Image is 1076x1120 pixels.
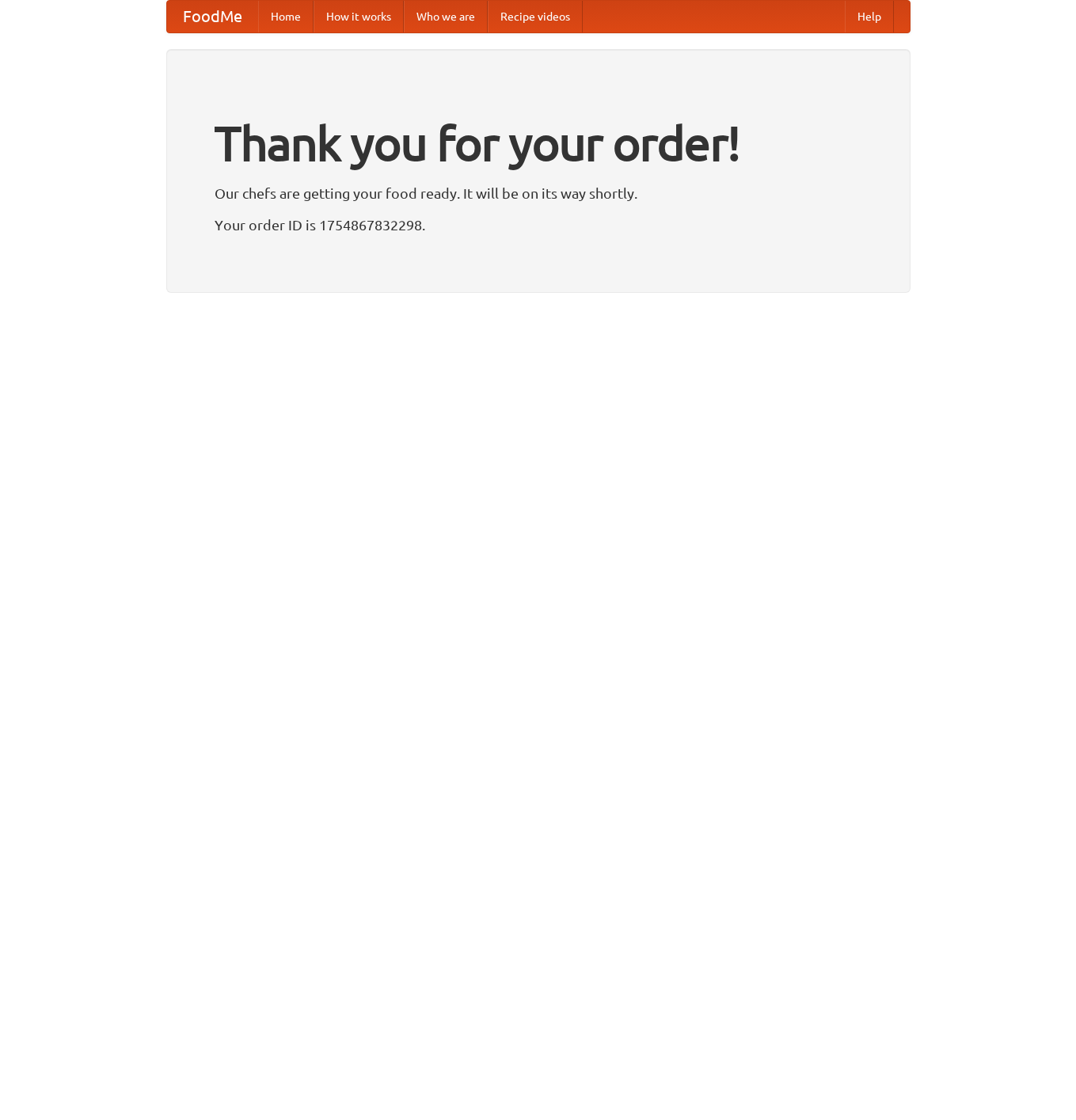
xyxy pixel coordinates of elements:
a: Recipe videos [488,1,583,32]
p: Our chefs are getting your food ready. It will be on its way shortly. [215,181,862,205]
a: Home [258,1,314,32]
p: Your order ID is 1754867832298. [215,213,862,237]
h1: Thank you for your order! [215,105,862,181]
a: Help [845,1,894,32]
a: FoodMe [167,1,258,32]
a: How it works [314,1,404,32]
a: Who we are [404,1,488,32]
